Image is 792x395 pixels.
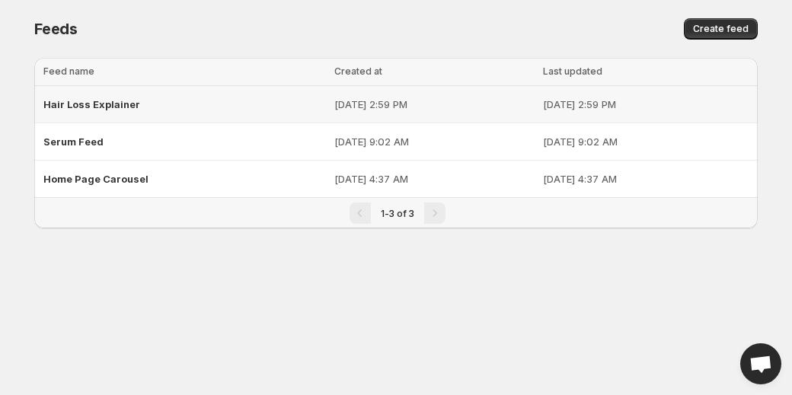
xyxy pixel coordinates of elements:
[334,97,534,112] p: [DATE] 2:59 PM
[543,65,602,77] span: Last updated
[543,97,749,112] p: [DATE] 2:59 PM
[543,134,749,149] p: [DATE] 9:02 AM
[334,65,382,77] span: Created at
[740,343,781,384] a: Open chat
[334,171,534,186] p: [DATE] 4:37 AM
[34,197,758,228] nav: Pagination
[684,18,758,40] button: Create feed
[334,134,534,149] p: [DATE] 9:02 AM
[43,65,94,77] span: Feed name
[43,98,140,110] span: Hair Loss Explainer
[693,23,749,35] span: Create feed
[34,20,78,38] span: Feeds
[43,173,148,185] span: Home Page Carousel
[381,208,414,219] span: 1-3 of 3
[43,135,104,148] span: Serum Feed
[543,171,749,186] p: [DATE] 4:37 AM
